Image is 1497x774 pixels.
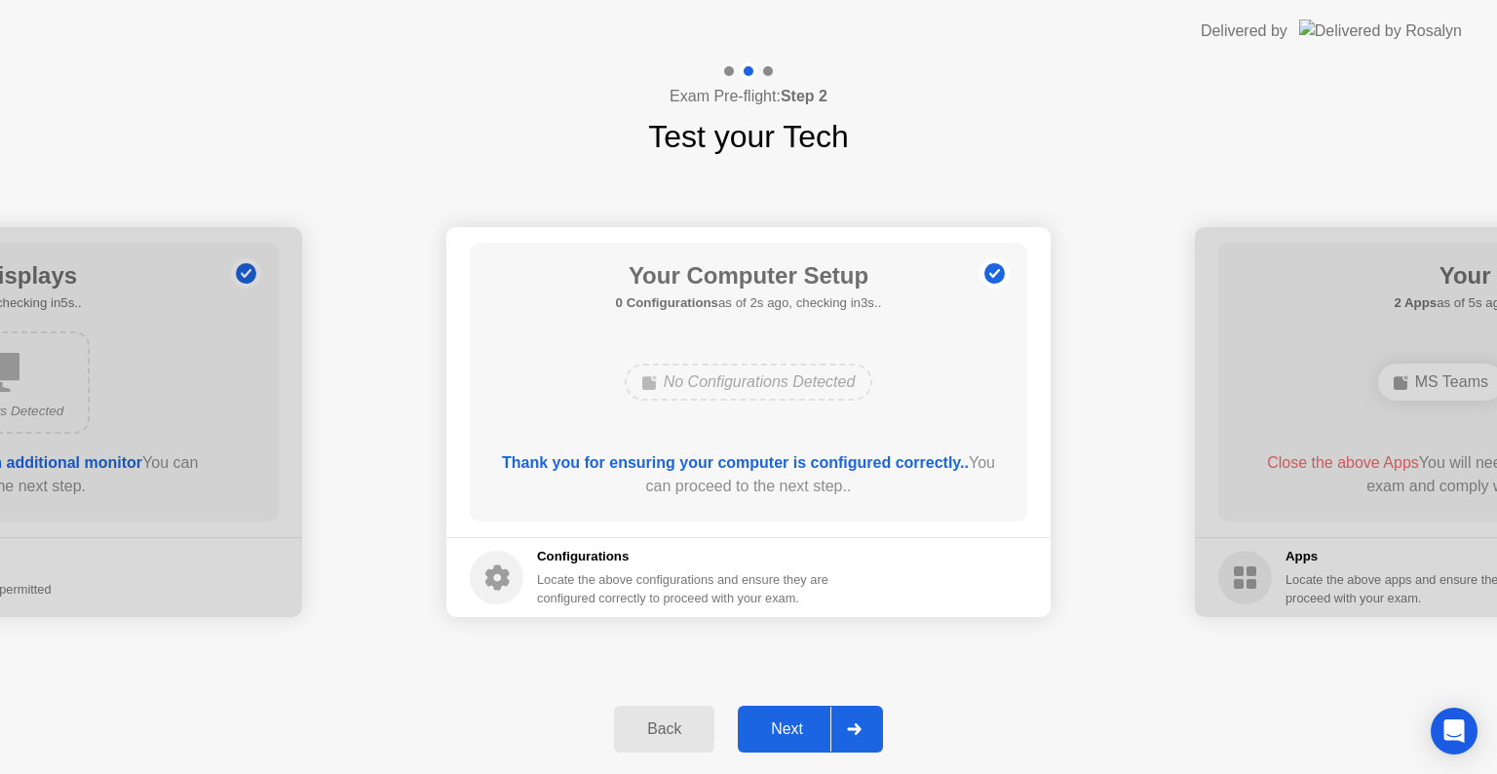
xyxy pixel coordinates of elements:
h5: as of 2s ago, checking in3s.. [616,293,882,313]
h1: Your Computer Setup [616,258,882,293]
h4: Exam Pre-flight: [670,85,827,108]
div: Next [744,720,830,738]
img: Delivered by Rosalyn [1299,19,1462,42]
div: Locate the above configurations and ensure they are configured correctly to proceed with your exam. [537,570,832,607]
div: Back [620,720,709,738]
div: Delivered by [1201,19,1287,43]
button: Back [614,706,714,753]
div: You can proceed to the next step.. [498,451,1000,498]
h1: Test your Tech [648,113,849,160]
b: Step 2 [781,88,827,104]
div: Open Intercom Messenger [1431,708,1478,755]
h5: Configurations [537,547,832,566]
button: Next [738,706,883,753]
b: 0 Configurations [616,295,718,310]
b: Thank you for ensuring your computer is configured correctly.. [502,454,969,471]
div: No Configurations Detected [625,364,873,401]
